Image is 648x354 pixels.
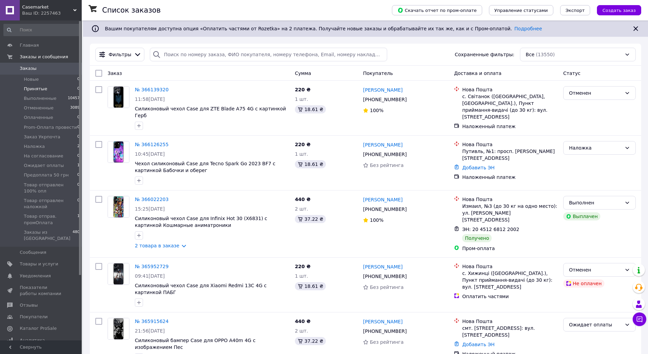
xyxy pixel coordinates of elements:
span: (13550) [536,52,555,57]
img: Фото товару [108,318,129,339]
span: Отмененные [24,105,53,111]
span: Товар отправлен наложкой [24,198,77,210]
div: [PHONE_NUMBER] [362,326,408,336]
a: Создать заказ [590,7,641,13]
span: Покупатель [363,71,393,76]
span: Управление статусами [494,8,548,13]
a: Силиконовый чехол Case для Infinix Hot 30 (X6831) с картинкой Кошмарные аниматроники [135,216,267,228]
a: [PERSON_NAME] [363,263,402,270]
div: 37.22 ₴ [295,337,326,345]
div: Оплатить частями [462,293,558,300]
span: 1 шт. [295,151,308,157]
div: Наложенный платеж [462,123,558,130]
span: Аналитика [20,337,45,343]
img: Фото товару [108,87,129,108]
span: 09:41[DATE] [135,273,165,279]
span: 15:25[DATE] [135,206,165,212]
span: ЭН: 20 4512 6812 2002 [462,227,519,232]
span: Сумма [295,71,311,76]
span: Уведомления [20,273,51,279]
span: Casemarket [22,4,73,10]
span: Фильтры [109,51,131,58]
span: 0 [77,114,80,121]
a: № 366139320 [135,87,169,92]
span: Ожидает оплаты [24,163,64,169]
span: 100% [370,217,383,223]
span: 220 ₴ [295,142,311,147]
div: 37.22 ₴ [295,215,326,223]
a: Силиконовый чехол Case для ZTE Blade A75 4G с картинкой Герб [135,106,286,118]
span: 440 ₴ [295,319,311,324]
span: Принятые [24,86,47,92]
div: Нова Пошта [462,196,558,203]
a: [PERSON_NAME] [363,141,402,148]
span: 220 ₴ [295,87,311,92]
span: Чехол силиконовый Case для Tecno Spark Go 2023 BF7 с картинкой Бабочки и оберег [135,161,275,173]
a: Добавить ЭН [462,342,494,347]
span: 10:45[DATE] [135,151,165,157]
button: Создать заказ [597,5,641,15]
span: 1 [77,163,80,169]
div: Ваш ID: 2257463 [22,10,82,16]
h1: Список заказов [102,6,161,14]
span: Показатели работы компании [20,284,63,297]
a: № 365915624 [135,319,169,324]
span: На согласование [24,153,63,159]
div: Получено [462,234,492,242]
span: Главная [20,42,39,48]
span: 1 шт. [295,96,308,102]
div: с. Світанок ([GEOGRAPHIC_DATA], [GEOGRAPHIC_DATA].), Пункт приймання-видачі (до 30 кг): вул. [STR... [462,93,558,120]
span: 220 ₴ [295,264,311,269]
div: Отменен [569,89,622,97]
div: Наложка [569,144,622,152]
span: 0 [77,124,80,130]
span: 480 [73,229,80,242]
a: № 365952729 [135,264,169,269]
span: 0 [77,198,80,210]
div: [PHONE_NUMBER] [362,150,408,159]
span: 0 [77,182,80,194]
span: 21:56[DATE] [135,328,165,334]
img: Фото товару [108,263,129,284]
a: Силиконовый чехол Case для Xiaomi Redmi 13C 4G с картинкой ПАБГ [135,283,267,295]
div: Нова Пошта [462,141,558,148]
span: Заказы из [GEOGRAPHIC_DATA] [24,229,73,242]
span: Prom-Оплата провести [24,124,77,130]
button: Чат с покупателем [633,312,646,326]
span: 440 ₴ [295,197,311,202]
a: Фото товару [108,141,129,163]
div: Измаил, №3 (до 30 кг на одно место): ул. [PERSON_NAME][STREET_ADDRESS] [462,203,558,223]
span: 0 [77,153,80,159]
button: Экспорт [560,5,590,15]
span: 11:58[DATE] [135,96,165,102]
span: Силиконовый бампер Case для OPPO A40m 4G с изображением Пес [135,338,255,350]
div: [PHONE_NUMBER] [362,95,408,104]
span: Без рейтинга [370,284,404,290]
div: [PHONE_NUMBER] [362,272,408,281]
span: Товары и услуги [20,261,58,267]
img: Фото товару [108,196,129,217]
div: Нова Пошта [462,263,558,270]
span: 3089 [70,105,80,111]
a: Фото товару [108,318,129,340]
input: Поиск [3,24,80,36]
div: с. Хижинці ([GEOGRAPHIC_DATA].), Пункт приймання-видачі (до 30 кг): вул. [STREET_ADDRESS] [462,270,558,290]
span: Заказ Укрпочта [24,134,60,140]
span: Без рейтинга [370,339,404,345]
span: 0 [77,86,80,92]
span: 2 шт. [295,328,308,334]
span: Заказы [20,65,36,72]
span: 10457 [68,95,80,102]
div: Нова Пошта [462,86,558,93]
img: Фото товару [108,141,129,163]
span: Все [526,51,535,58]
span: 1 [77,213,80,226]
span: Каталог ProSale [20,325,57,332]
span: Статус [563,71,581,76]
span: Заказ [108,71,122,76]
span: Наложка [24,143,45,150]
